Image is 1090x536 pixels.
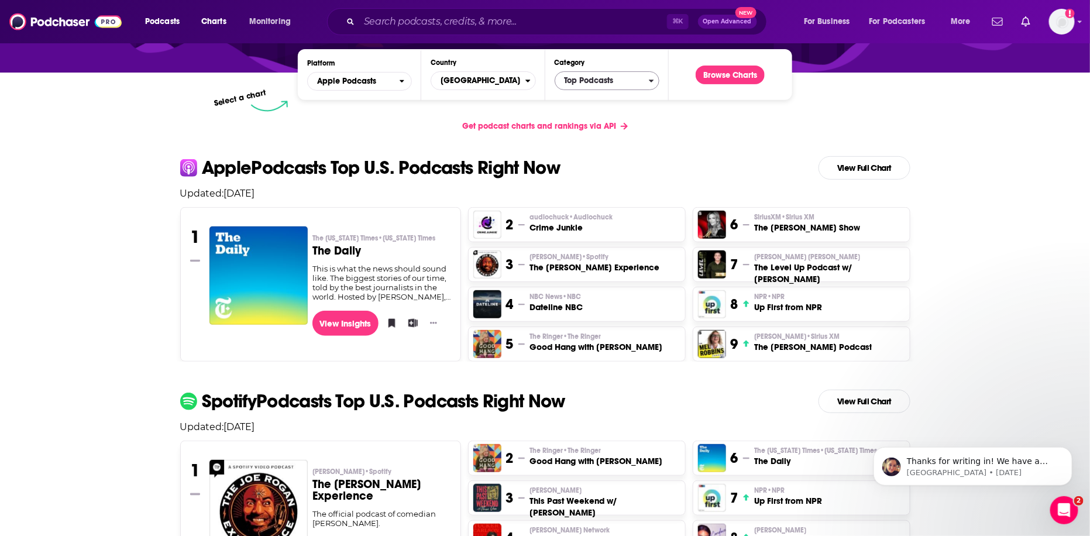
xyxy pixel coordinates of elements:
a: NBC News•NBCDateline NBC [529,292,583,313]
p: The Ringer • The Ringer [529,332,662,341]
a: The [US_STATE] Times•[US_STATE] TimesThe Daily [312,233,451,264]
a: [PERSON_NAME]This Past Weekend w/ [PERSON_NAME] [529,486,680,518]
span: [PERSON_NAME] Network [529,525,610,535]
img: spotify Icon [180,393,197,410]
h3: The Daily [312,245,451,257]
img: The Joe Rogan Experience [473,250,501,279]
p: Message from Sydney, sent 5w ago [51,45,202,56]
h3: The Daily [754,455,877,467]
p: Paul Alex Espinoza [754,252,905,262]
span: [PERSON_NAME] [529,252,608,262]
span: [PERSON_NAME] [PERSON_NAME] [754,252,860,262]
a: [PERSON_NAME]•SpotifyThe [PERSON_NAME] Experience [312,467,451,509]
img: Crime Junkie [473,211,501,239]
a: [PERSON_NAME]•Sirius XMThe [PERSON_NAME] Podcast [754,332,872,353]
span: Charts [201,13,226,30]
span: NPR [754,486,785,495]
svg: Add a profile image [1065,9,1075,18]
span: SiriusXM [754,212,814,222]
img: The Mel Robbins Podcast [698,330,726,358]
img: The Daily [698,444,726,472]
p: Updated: [DATE] [171,421,920,432]
button: Show More Button [425,317,442,329]
span: • The Ringer [563,446,601,455]
span: • Sirius XM [806,332,840,341]
img: The Megyn Kelly Show [698,211,726,239]
button: Add to List [404,314,416,332]
p: Tucker Carlson Network [529,525,635,535]
span: [PERSON_NAME] [754,332,840,341]
a: Up First from NPR [698,290,726,318]
h3: The [PERSON_NAME] Podcast [754,341,872,353]
iframe: Intercom notifications message [856,422,1090,504]
div: This is what the news should sound like. The biggest stories of our time, told by the best journa... [312,264,451,301]
p: Spotify Podcasts Top U.S. Podcasts Right Now [202,392,566,411]
span: [PERSON_NAME] [529,486,582,495]
a: Dateline NBC [473,290,501,318]
input: Search podcasts, credits, & more... [359,12,667,31]
h3: 9 [731,335,738,353]
h3: Up First from NPR [754,495,822,507]
a: The Ringer•The RingerGood Hang with [PERSON_NAME] [529,332,662,353]
span: Thanks for writing in! We have a video that can show you how to build and export a list: Podchase... [51,34,194,101]
span: The [US_STATE] Times [754,446,877,455]
h3: 6 [731,449,738,467]
span: Apple Podcasts [317,77,376,85]
a: Get podcast charts and rankings via API [453,112,637,140]
a: This Past Weekend w/ Theo Von [473,484,501,512]
h3: 7 [731,489,738,507]
span: NPR [754,292,785,301]
span: • Spotify [365,468,391,476]
a: SiriusXM•Sirius XMThe [PERSON_NAME] Show [754,212,860,233]
h3: 4 [506,296,514,313]
h3: 7 [731,256,738,273]
span: For Business [804,13,850,30]
p: Updated: [DATE] [171,188,920,199]
p: NPR • NPR [754,486,822,495]
img: Podchaser - Follow, Share and Rate Podcasts [9,11,122,33]
img: The Daily [209,226,308,325]
span: The [US_STATE] Times [312,233,435,243]
p: Joe Rogan • Spotify [312,467,451,476]
span: Top Podcasts [555,71,649,91]
a: The Ringer•The RingerGood Hang with [PERSON_NAME] [529,446,662,467]
a: The Level Up Podcast w/ Paul Alex [698,250,726,279]
h3: 3 [506,256,514,273]
a: View Insights [312,311,379,336]
a: NPR•NPRUp First from NPR [754,486,822,507]
a: Up First from NPR [698,484,726,512]
a: Charts [194,12,233,31]
img: select arrow [251,101,288,112]
h3: Up First from NPR [754,301,822,313]
span: • [US_STATE] Times [378,234,435,242]
span: • Sirius XM [781,213,814,221]
p: NBC News • NBC [529,292,583,301]
p: Apple Podcasts Top U.S. Podcasts Right Now [202,159,561,177]
img: Good Hang with Amy Poehler [473,444,501,472]
p: Mel Robbins • Sirius XM [754,332,872,341]
span: NBC News [529,292,581,301]
span: [GEOGRAPHIC_DATA] [431,71,525,91]
h3: The [PERSON_NAME] Experience [312,479,451,502]
span: Monitoring [249,13,291,30]
a: Browse Charts [696,66,765,84]
a: The Daily [209,226,308,324]
p: Candace Owens [754,525,806,535]
img: Good Hang with Amy Poehler [473,330,501,358]
span: ⌘ K [667,14,689,29]
h3: 3 [506,489,514,507]
h3: The Level Up Podcast w/ [PERSON_NAME] [754,262,905,285]
h3: Crime Junkie [529,222,613,233]
span: • NBC [562,293,581,301]
p: SiriusXM • Sirius XM [754,212,860,222]
span: Podcasts [145,13,180,30]
h3: This Past Weekend w/ [PERSON_NAME] [529,495,680,518]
